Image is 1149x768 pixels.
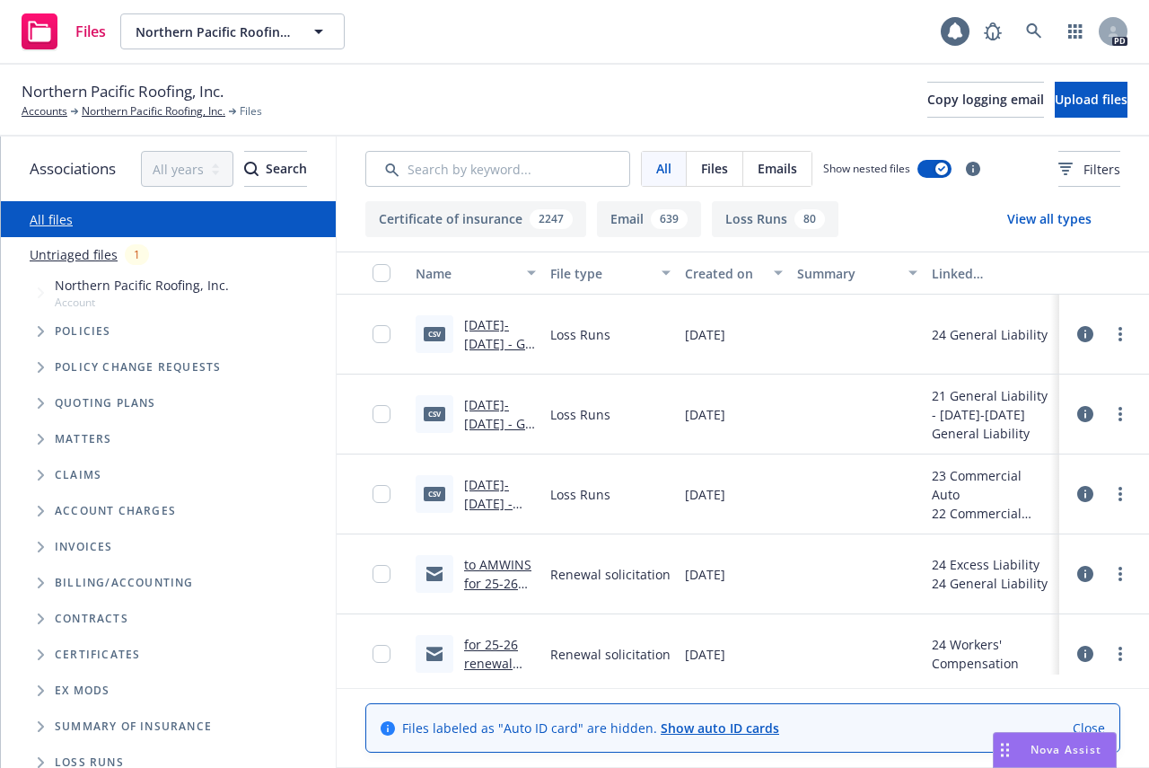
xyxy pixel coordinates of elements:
[464,476,536,625] a: [DATE]-[DATE] - Auto - [GEOGRAPHIC_DATA] Roofing, Inc. - [DATE].csv
[1055,91,1127,108] span: Upload files
[244,162,259,176] svg: Search
[373,325,390,343] input: Toggle Row Selected
[651,209,688,229] div: 639
[678,252,790,295] button: Created on
[30,211,73,228] a: All files
[365,151,630,187] input: Search by keyword...
[464,636,518,691] a: for 25-26 renewal .msg
[373,264,390,282] input: Select all
[790,252,925,295] button: Summary
[55,470,101,481] span: Claims
[550,325,610,344] span: Loss Runs
[550,645,671,664] span: Renewal solicitation
[685,485,725,504] span: [DATE]
[424,327,445,340] span: csv
[244,151,307,187] button: SearchSearch
[543,252,678,295] button: File type
[55,506,176,516] span: Account charges
[240,103,262,119] span: Files
[530,209,573,229] div: 2247
[1031,742,1101,757] span: Nova Assist
[1073,719,1105,737] a: Close
[932,555,1048,574] div: 24 Excess Liability
[30,245,118,264] a: Untriaged files
[1110,323,1131,345] a: more
[932,635,1052,673] div: 24 Workers' Compensation
[373,405,390,423] input: Toggle Row Selected
[416,264,516,283] div: Name
[993,732,1117,768] button: Nova Assist
[82,103,225,119] a: Northern Pacific Roofing, Inc.
[794,209,825,229] div: 80
[136,22,291,41] span: Northern Pacific Roofing, Inc.
[1,272,336,565] div: Tree Example
[402,719,779,737] span: Files labeled as "Auto ID card" are hidden.
[55,326,111,337] span: Policies
[932,264,1052,283] div: Linked associations
[685,325,725,344] span: [DATE]
[14,6,113,57] a: Files
[685,565,725,584] span: [DATE]
[932,466,1052,504] div: 23 Commercial Auto
[550,264,651,283] div: File type
[1058,160,1120,179] span: Filters
[464,556,531,630] a: to AMWINS for 25-26 renewal .msg
[55,434,111,445] span: Matters
[55,757,124,768] span: Loss Runs
[55,362,221,373] span: Policy change requests
[55,398,156,409] span: Quoting plans
[597,201,701,237] button: Email
[365,201,586,237] button: Certificate of insurance
[932,386,1052,443] div: 21 General Liability - [DATE]-[DATE] General Liability
[925,252,1059,295] button: Linked associations
[1110,403,1131,425] a: more
[550,485,610,504] span: Loss Runs
[758,159,797,178] span: Emails
[55,614,128,624] span: Contracts
[55,649,140,660] span: Certificates
[994,733,1016,767] div: Drag to move
[125,244,149,265] div: 1
[464,316,536,465] a: [DATE]-[DATE] - GL - [GEOGRAPHIC_DATA] Roofing, Inc. - [DATE].csv
[30,157,116,181] span: Associations
[55,578,194,588] span: Billing/Accounting
[22,80,224,103] span: Northern Pacific Roofing, Inc.
[22,103,67,119] a: Accounts
[120,13,345,49] button: Northern Pacific Roofing, Inc.
[1110,563,1131,585] a: more
[1110,643,1131,665] a: more
[978,201,1120,237] button: View all types
[1058,151,1120,187] button: Filters
[55,721,212,732] span: Summary of insurance
[932,574,1048,593] div: 24 General Liability
[823,161,910,176] span: Show nested files
[1057,13,1093,49] a: Switch app
[55,276,229,295] span: Northern Pacific Roofing, Inc.
[1110,483,1131,505] a: more
[685,264,763,283] div: Created on
[1016,13,1052,49] a: Search
[685,405,725,424] span: [DATE]
[373,485,390,503] input: Toggle Row Selected
[712,201,838,237] button: Loss Runs
[701,159,728,178] span: Files
[75,24,106,39] span: Files
[424,487,445,500] span: csv
[55,295,229,310] span: Account
[244,152,307,186] div: Search
[55,542,113,552] span: Invoices
[373,565,390,583] input: Toggle Row Selected
[927,91,1044,108] span: Copy logging email
[797,264,898,283] div: Summary
[1055,82,1127,118] button: Upload files
[55,685,110,696] span: Ex Mods
[685,645,725,664] span: [DATE]
[927,82,1044,118] button: Copy logging email
[975,13,1011,49] a: Report a Bug
[1083,160,1120,179] span: Filters
[661,719,779,737] a: Show auto ID cards
[373,645,390,663] input: Toggle Row Selected
[550,565,671,584] span: Renewal solicitation
[550,405,610,424] span: Loss Runs
[408,252,543,295] button: Name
